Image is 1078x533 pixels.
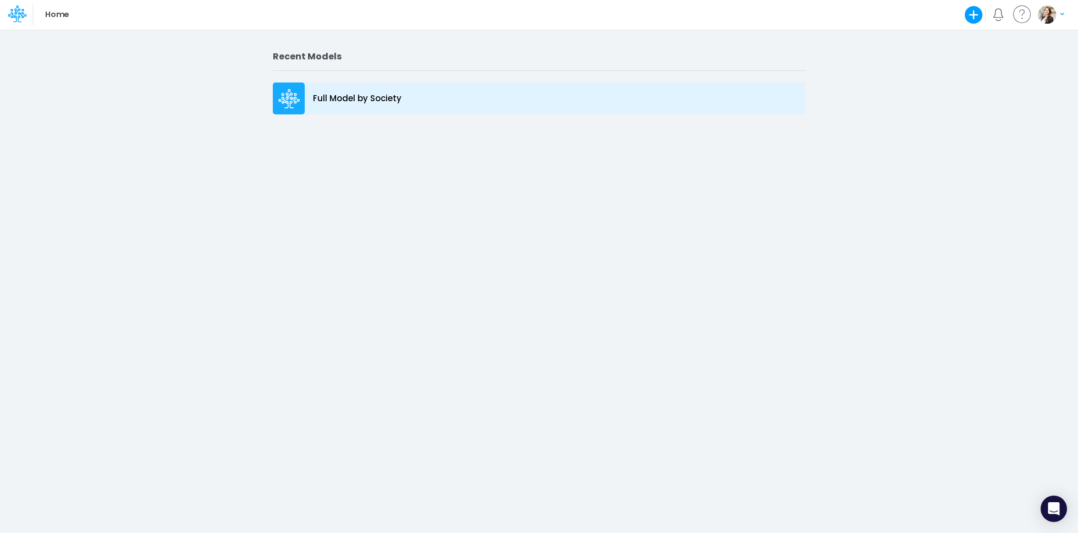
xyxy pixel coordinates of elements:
[273,51,806,62] h2: Recent Models
[992,8,1005,21] a: Notifications
[273,80,806,117] a: Full Model by Society
[1041,496,1067,522] div: Open Intercom Messenger
[45,9,69,21] p: Home
[313,92,402,105] p: Full Model by Society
